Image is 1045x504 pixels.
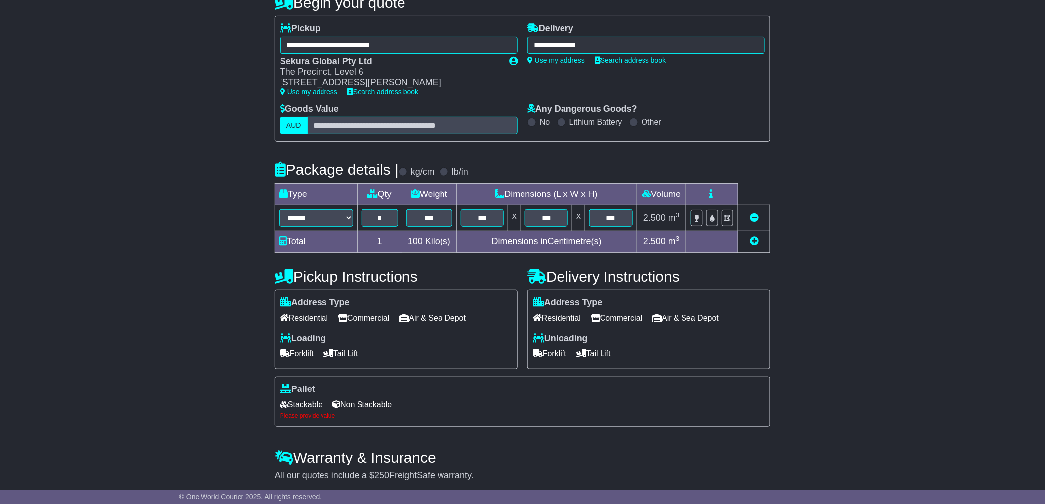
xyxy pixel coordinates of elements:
[652,310,719,326] span: Air & Sea Depot
[750,213,759,223] a: Remove this item
[668,213,680,223] span: m
[533,297,603,308] label: Address Type
[527,104,637,115] label: Any Dangerous Goods?
[275,183,358,205] td: Type
[456,183,637,205] td: Dimensions (L x W x H)
[750,236,759,246] a: Add new item
[280,67,499,78] div: The Precinct, Level 6
[275,470,770,481] div: All our quotes include a $ FreightSafe warranty.
[323,346,358,361] span: Tail Lift
[572,205,585,231] td: x
[400,310,466,326] span: Air & Sea Depot
[280,23,321,34] label: Pickup
[668,236,680,246] span: m
[411,167,435,178] label: kg/cm
[374,470,389,480] span: 250
[676,211,680,219] sup: 3
[676,235,680,242] sup: 3
[591,310,642,326] span: Commercial
[358,183,402,205] td: Qty
[643,236,666,246] span: 2.500
[527,23,573,34] label: Delivery
[540,117,550,127] label: No
[533,346,566,361] span: Forklift
[533,310,581,326] span: Residential
[642,117,661,127] label: Other
[179,493,322,501] span: © One World Courier 2025. All rights reserved.
[280,310,328,326] span: Residential
[280,88,337,96] a: Use my address
[275,231,358,253] td: Total
[527,56,585,64] a: Use my address
[527,269,770,285] h4: Delivery Instructions
[569,117,622,127] label: Lithium Battery
[402,183,456,205] td: Weight
[643,213,666,223] span: 2.500
[280,117,308,134] label: AUD
[280,56,499,67] div: Sekura Global Pty Ltd
[280,384,315,395] label: Pallet
[275,449,770,465] h4: Warranty & Insurance
[280,346,314,361] span: Forklift
[358,231,402,253] td: 1
[280,412,765,419] div: Please provide value
[347,88,418,96] a: Search address book
[338,310,389,326] span: Commercial
[637,183,686,205] td: Volume
[275,269,518,285] h4: Pickup Instructions
[332,397,392,412] span: Non Stackable
[280,397,322,412] span: Stackable
[408,236,423,246] span: 100
[456,231,637,253] td: Dimensions in Centimetre(s)
[576,346,611,361] span: Tail Lift
[595,56,666,64] a: Search address book
[275,161,399,178] h4: Package details |
[280,297,350,308] label: Address Type
[508,205,521,231] td: x
[280,104,339,115] label: Goods Value
[280,78,499,88] div: [STREET_ADDRESS][PERSON_NAME]
[402,231,456,253] td: Kilo(s)
[452,167,468,178] label: lb/in
[280,333,326,344] label: Loading
[533,333,588,344] label: Unloading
